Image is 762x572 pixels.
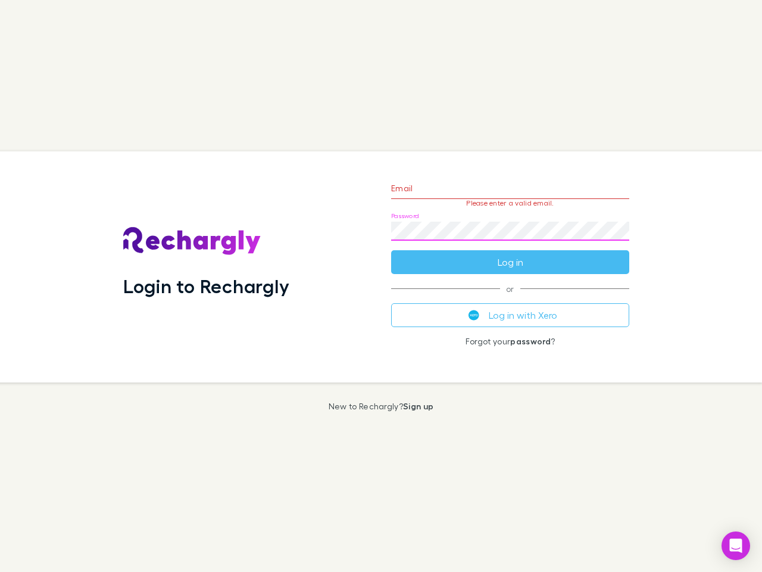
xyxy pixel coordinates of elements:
[391,199,629,207] p: Please enter a valid email.
[123,275,289,297] h1: Login to Rechargly
[329,402,434,411] p: New to Rechargly?
[391,250,629,274] button: Log in
[123,227,261,256] img: Rechargly's Logo
[391,337,629,346] p: Forgot your ?
[391,303,629,327] button: Log in with Xero
[469,310,479,321] img: Xero's logo
[403,401,433,411] a: Sign up
[391,288,629,289] span: or
[510,336,551,346] a: password
[391,212,419,220] label: Password
[722,531,750,560] div: Open Intercom Messenger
